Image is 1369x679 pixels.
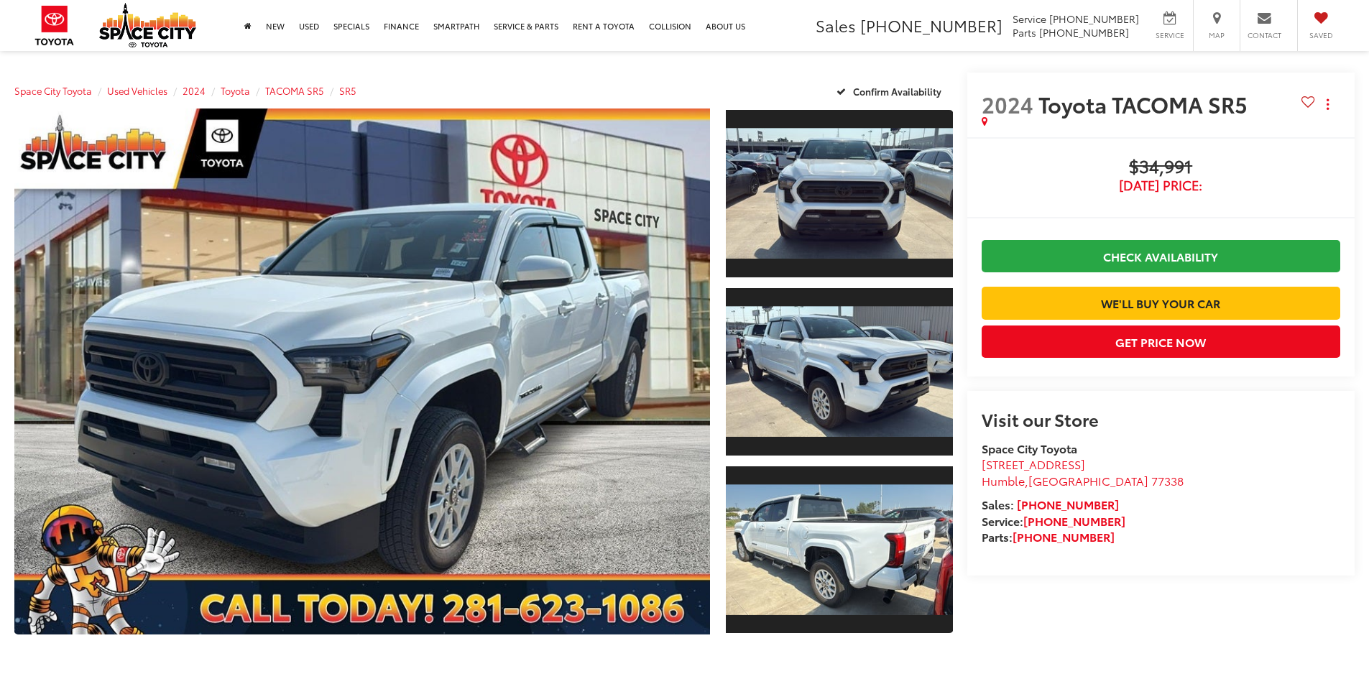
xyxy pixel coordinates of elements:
[339,84,356,97] a: SR5
[1017,496,1119,512] a: [PHONE_NUMBER]
[982,88,1033,119] span: 2024
[982,496,1014,512] span: Sales:
[982,410,1340,428] h2: Visit our Store
[723,484,954,614] img: 2024 Toyota TACOMA SR5 SR5
[982,472,1025,489] span: Humble
[107,84,167,97] a: Used Vehicles
[723,129,954,259] img: 2024 Toyota TACOMA SR5 SR5
[829,78,953,103] button: Confirm Availability
[726,465,953,635] a: Expand Photo 3
[860,14,1002,37] span: [PHONE_NUMBER]
[99,3,196,47] img: Space City Toyota
[1315,91,1340,116] button: Actions
[982,512,1125,529] strong: Service:
[1038,88,1253,119] span: Toyota TACOMA SR5
[982,325,1340,358] button: Get Price Now
[726,287,953,457] a: Expand Photo 2
[7,106,716,637] img: 2024 Toyota TACOMA SR5 SR5
[1028,472,1148,489] span: [GEOGRAPHIC_DATA]
[982,178,1340,193] span: [DATE] Price:
[1013,25,1036,40] span: Parts
[1023,512,1125,529] a: [PHONE_NUMBER]
[982,240,1340,272] a: Check Availability
[221,84,250,97] a: Toyota
[816,14,856,37] span: Sales
[982,157,1340,178] span: $34,991
[1248,30,1281,40] span: Contact
[982,456,1085,472] span: [STREET_ADDRESS]
[982,528,1115,545] strong: Parts:
[1013,11,1046,26] span: Service
[853,85,941,98] span: Confirm Availability
[1327,98,1329,110] span: dropdown dots
[982,440,1077,456] strong: Space City Toyota
[14,108,710,634] a: Expand Photo 0
[265,84,324,97] a: TACOMA SR5
[1049,11,1139,26] span: [PHONE_NUMBER]
[1201,30,1232,40] span: Map
[726,108,953,279] a: Expand Photo 1
[982,456,1184,489] a: [STREET_ADDRESS] Humble,[GEOGRAPHIC_DATA] 77338
[183,84,206,97] a: 2024
[1153,30,1186,40] span: Service
[982,287,1340,319] a: We'll Buy Your Car
[1151,472,1184,489] span: 77338
[1039,25,1129,40] span: [PHONE_NUMBER]
[14,84,92,97] a: Space City Toyota
[1305,30,1337,40] span: Saved
[1013,528,1115,545] a: [PHONE_NUMBER]
[723,307,954,437] img: 2024 Toyota TACOMA SR5 SR5
[982,472,1184,489] span: ,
